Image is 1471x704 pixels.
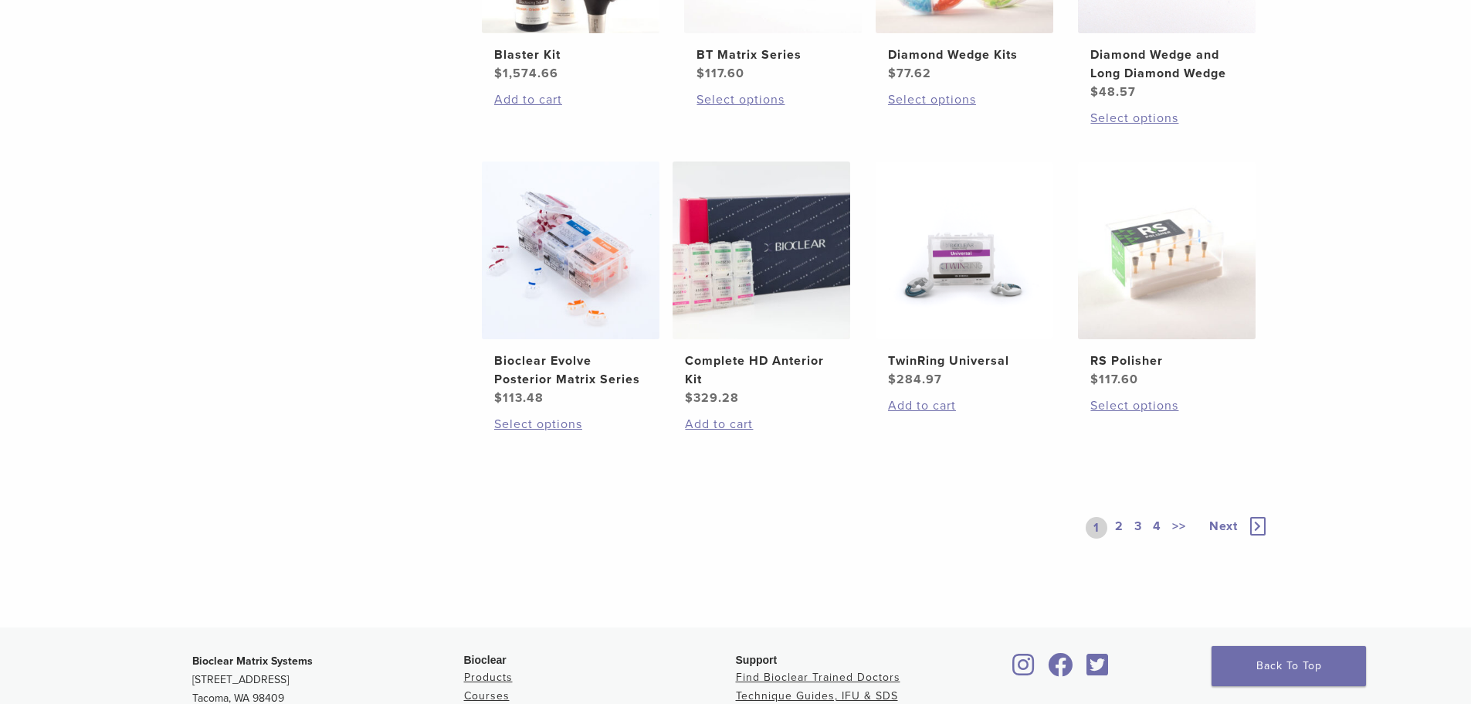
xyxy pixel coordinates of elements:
[1078,162,1256,339] img: RS Polisher
[876,162,1053,339] img: TwinRing Universal
[1169,517,1189,539] a: >>
[697,46,849,64] h2: BT Matrix Series
[888,66,931,81] bdi: 77.62
[464,689,510,702] a: Courses
[1086,517,1107,539] a: 1
[494,66,558,81] bdi: 1,574.66
[1090,84,1136,100] bdi: 48.57
[685,352,838,389] h2: Complete HD Anterior Kit
[481,162,661,407] a: Bioclear Evolve Posterior Matrix SeriesBioclear Evolve Posterior Matrix Series $113.48
[1090,84,1099,100] span: $
[1090,396,1243,415] a: Select options for “RS Polisher”
[888,372,896,387] span: $
[875,162,1055,389] a: TwinRing UniversalTwinRing Universal $284.97
[1090,372,1138,387] bdi: 117.60
[736,689,898,702] a: Technique Guides, IFU & SDS
[1090,372,1099,387] span: $
[494,390,503,406] span: $
[673,162,850,339] img: Complete HD Anterior Kit
[494,46,647,64] h2: Blaster Kit
[888,372,942,387] bdi: 284.97
[1077,162,1257,389] a: RS PolisherRS Polisher $117.60
[1090,46,1243,83] h2: Diamond Wedge and Long Diamond Wedge
[888,352,1041,370] h2: TwinRing Universal
[1112,517,1127,539] a: 2
[1209,519,1238,534] span: Next
[1043,662,1079,678] a: Bioclear
[1008,662,1040,678] a: Bioclear
[697,90,849,109] a: Select options for “BT Matrix Series”
[1090,352,1243,370] h2: RS Polisher
[888,66,896,81] span: $
[494,352,647,389] h2: Bioclear Evolve Posterior Matrix Series
[697,66,744,81] bdi: 117.60
[494,390,544,406] bdi: 113.48
[672,162,852,407] a: Complete HD Anterior KitComplete HD Anterior Kit $329.28
[888,90,1041,109] a: Select options for “Diamond Wedge Kits”
[494,415,647,434] a: Select options for “Bioclear Evolve Posterior Matrix Series”
[736,671,900,684] a: Find Bioclear Trained Doctors
[888,46,1041,64] h2: Diamond Wedge Kits
[1131,517,1145,539] a: 3
[736,654,778,666] span: Support
[494,66,503,81] span: $
[1212,646,1366,686] a: Back To Top
[697,66,705,81] span: $
[1082,662,1114,678] a: Bioclear
[685,390,693,406] span: $
[685,390,739,406] bdi: 329.28
[685,415,838,434] a: Add to cart: “Complete HD Anterior Kit”
[1150,517,1164,539] a: 4
[888,396,1041,415] a: Add to cart: “TwinRing Universal”
[464,671,513,684] a: Products
[482,162,659,339] img: Bioclear Evolve Posterior Matrix Series
[494,90,647,109] a: Add to cart: “Blaster Kit”
[1090,109,1243,128] a: Select options for “Diamond Wedge and Long Diamond Wedge”
[464,654,507,666] span: Bioclear
[192,655,313,668] strong: Bioclear Matrix Systems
